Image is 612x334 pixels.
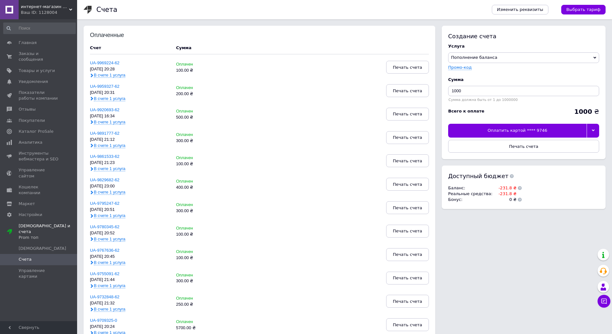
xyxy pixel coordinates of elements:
[90,184,170,189] div: [DATE] 23:00
[448,191,492,197] td: Реальные средства :
[19,268,59,279] span: Управление картами
[90,154,120,159] a: UA-9861533-62
[386,318,429,331] button: Печать счета
[19,257,31,262] span: Счета
[386,108,429,121] button: Печать счета
[448,172,509,180] span: Доступный бюджет
[393,182,422,187] span: Печать счета
[90,294,120,299] a: UA-9732848-62
[393,252,422,257] span: Печать счета
[386,248,429,261] button: Печать счета
[448,43,599,49] div: Услуга
[90,45,170,51] div: Счет
[574,108,599,115] div: ₴
[492,5,548,14] a: Изменить реквизиты
[176,203,230,207] div: Оплачен
[176,156,230,160] div: Оплачен
[176,139,230,143] div: 300.00 ₴
[393,322,422,327] span: Печать счета
[176,320,230,324] div: Оплачен
[21,4,69,10] span: интернет-магазин Amstel
[492,185,517,191] td: -231.8 ₴
[19,150,59,162] span: Инструменты вебмастера и SEO
[19,79,48,85] span: Уведомления
[90,114,170,119] div: [DATE] 16:34
[19,40,37,46] span: Главная
[176,273,230,278] div: Оплачен
[566,7,600,13] span: Выбрать тариф
[90,90,170,95] div: [DATE] 20:31
[448,197,492,203] td: Бонус :
[94,213,125,218] span: В счете 1 услуга
[386,131,429,144] button: Печать счета
[94,166,125,171] span: В счете 1 услуга
[96,6,117,14] h1: Счета
[21,10,77,15] div: Ваш ID: 1128004
[176,226,230,231] div: Оплачен
[176,209,230,213] div: 300.00 ₴
[176,132,230,137] div: Оплачен
[90,67,170,72] div: [DATE] 20:28
[176,115,230,120] div: 500.00 ₴
[94,120,125,125] span: В счете 1 услуга
[90,318,117,323] a: UA-9709325-0
[176,68,230,73] div: 100.00 ₴
[497,7,543,13] span: Изменить реквизиты
[90,60,120,65] a: UA-9969224-62
[386,201,429,214] button: Печать счета
[19,129,53,134] span: Каталог ProSale
[386,272,429,284] button: Печать счета
[448,65,472,70] label: Промо-код
[19,140,42,145] span: Аналитика
[176,86,230,90] div: Оплачен
[19,118,45,123] span: Покупатели
[90,254,170,259] div: [DATE] 20:45
[176,256,230,260] div: 100.00 ₴
[19,167,59,179] span: Управление сайтом
[94,96,125,101] span: В счете 1 услуга
[386,295,429,308] button: Печать счета
[94,307,125,312] span: В счете 1 услуга
[393,112,422,116] span: Печать счета
[3,23,76,34] input: Поиск
[94,283,125,288] span: В счете 1 услуга
[448,32,599,40] div: Создание счета
[90,137,170,142] div: [DATE] 21:12
[176,302,230,307] div: 250.00 ₴
[393,158,422,163] span: Печать счета
[451,55,497,60] span: Пополнение баланса
[94,73,125,78] span: В счете 1 услуга
[448,185,492,191] td: Баланс :
[176,185,230,190] div: 400.00 ₴
[176,162,230,167] div: 100.00 ₴
[90,248,120,253] a: UA-9767636-62
[448,108,484,114] div: Всего к оплате
[393,65,422,70] span: Печать счета
[19,223,77,241] span: [DEMOGRAPHIC_DATA] и счета
[393,229,422,233] span: Печать счета
[90,231,170,236] div: [DATE] 20:52
[90,271,120,276] a: UA-9755091-62
[561,5,606,14] a: Выбрать тариф
[176,326,230,330] div: 5700.00 ₴
[509,144,538,149] span: Печать счета
[598,295,610,308] button: Чат с покупателем
[176,62,230,67] div: Оплачен
[492,191,517,197] td: -231.8 ₴
[90,277,170,282] div: [DATE] 21:44
[176,279,230,284] div: 300.00 ₴
[448,86,599,96] input: Введите сумму
[176,179,230,184] div: Оплачен
[90,107,120,112] a: UA-9920693-62
[19,90,59,101] span: Показатели работы компании
[94,190,125,195] span: В счете 1 услуга
[448,77,599,83] div: Сумма
[90,131,120,136] a: UA-9891777-62
[448,140,599,153] button: Печать счета
[393,88,422,93] span: Печать счета
[176,232,230,237] div: 100.00 ₴
[176,249,230,254] div: Оплачен
[90,177,120,182] a: UA-9829682-62
[176,296,230,301] div: Оплачен
[19,106,36,112] span: Отзывы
